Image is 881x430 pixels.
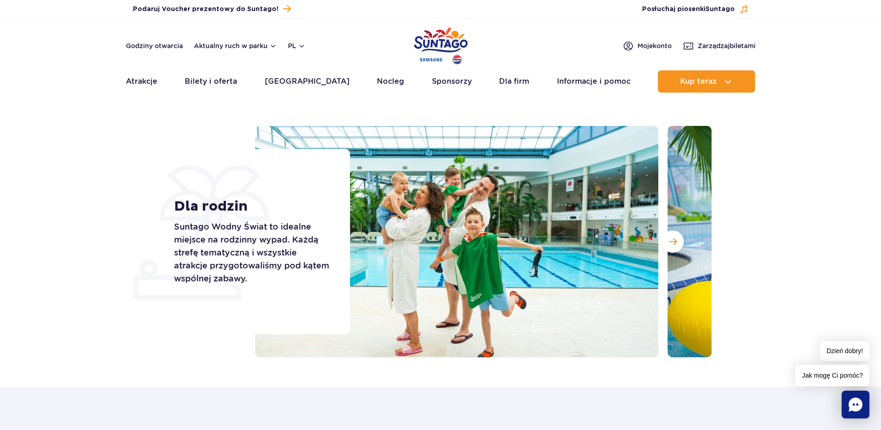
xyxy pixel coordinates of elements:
[662,231,684,253] button: Następny slajd
[174,220,329,285] p: Suntago Wodny Świat to idealne miejsce na rodzinny wypad. Każdą strefę tematyczną i wszystkie atr...
[126,70,157,93] a: Atrakcje
[126,41,183,50] a: Godziny otwarcia
[642,5,735,14] span: Posłuchaj piosenki
[658,70,755,93] button: Kup teraz
[795,365,869,386] span: Jak mogę Ci pomóc?
[432,70,472,93] a: Sponsorzy
[133,3,291,15] a: Podaruj Voucher prezentowy do Suntago!
[698,41,756,50] span: Zarządzaj biletami
[557,70,631,93] a: Informacje i pomoc
[133,5,278,14] span: Podaruj Voucher prezentowy do Suntago!
[265,70,350,93] a: [GEOGRAPHIC_DATA]
[623,40,672,51] a: Mojekonto
[499,70,529,93] a: Dla firm
[683,40,756,51] a: Zarządzajbiletami
[185,70,237,93] a: Bilety i oferta
[194,42,277,50] button: Aktualny ruch w parku
[642,5,749,14] button: Posłuchaj piosenkiSuntago
[820,341,869,361] span: Dzień dobry!
[255,126,658,357] img: Rodzina przy basenie, rodzice z dziećmi w szlafrokach i ręcznikach, gotowi na zabawę w Suntago
[414,23,468,66] a: Park of Poland
[377,70,404,93] a: Nocleg
[706,6,735,12] span: Suntago
[174,198,329,215] h1: Dla rodzin
[842,391,869,418] div: Chat
[288,41,306,50] button: pl
[637,41,672,50] span: Moje konto
[680,77,717,86] span: Kup teraz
